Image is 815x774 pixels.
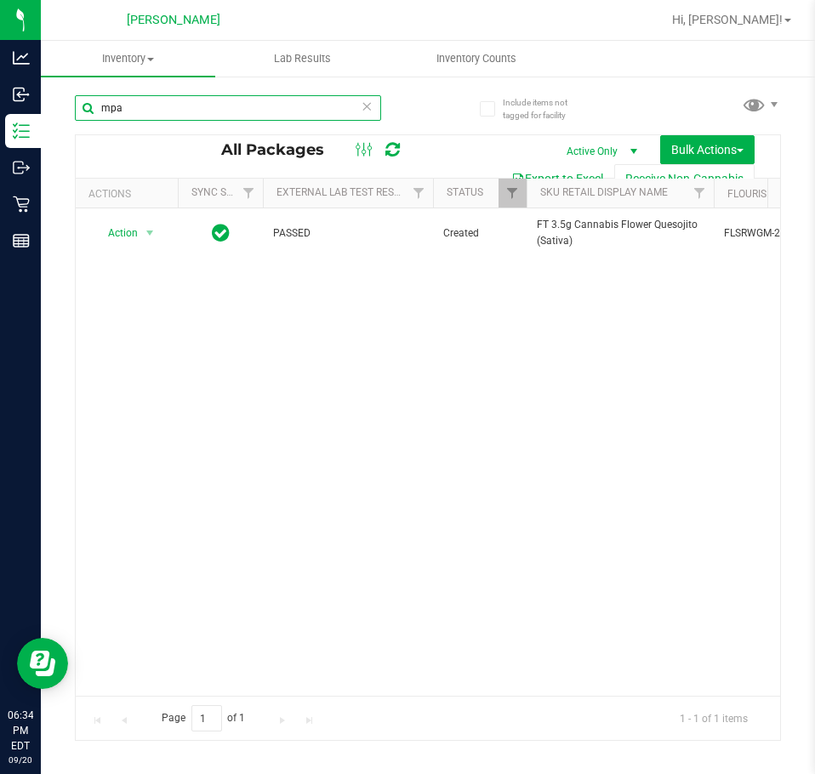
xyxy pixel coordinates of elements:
span: Bulk Actions [671,143,744,157]
span: In Sync [212,221,230,245]
span: Inventory Counts [413,51,539,66]
a: Inventory [41,41,215,77]
a: Filter [235,179,263,208]
span: 1 - 1 of 1 items [666,705,761,731]
button: Bulk Actions [660,135,755,164]
p: 06:34 PM EDT [8,708,33,754]
a: Lab Results [215,41,390,77]
span: [PERSON_NAME] [127,13,220,27]
inline-svg: Inbound [13,86,30,103]
a: Filter [499,179,527,208]
a: SKU Retail Display Name [540,186,668,198]
span: Created [443,225,516,242]
span: Action [93,221,139,245]
iframe: Resource center [17,638,68,689]
inline-svg: Inventory [13,122,30,139]
a: Sync Status [191,186,257,198]
input: 1 [191,705,222,731]
p: 09/20 [8,754,33,766]
span: Include items not tagged for facility [503,96,588,122]
button: Receive Non-Cannabis [614,164,755,193]
span: Page of 1 [147,705,259,731]
inline-svg: Reports [13,232,30,249]
div: Actions [88,188,171,200]
span: All Packages [221,140,341,159]
a: Inventory Counts [390,41,564,77]
span: Clear [361,95,373,117]
a: External Lab Test Result [276,186,410,198]
span: FT 3.5g Cannabis Flower Quesojito (Sativa) [537,217,704,249]
span: select [140,221,161,245]
input: Search Package ID, Item Name, SKU, Lot or Part Number... [75,95,381,121]
span: Lab Results [251,51,354,66]
inline-svg: Analytics [13,49,30,66]
a: Filter [686,179,714,208]
button: Export to Excel [500,164,614,193]
span: Inventory [41,51,215,66]
span: Hi, [PERSON_NAME]! [672,13,783,26]
span: PASSED [273,225,423,242]
a: Status [447,186,483,198]
inline-svg: Retail [13,196,30,213]
inline-svg: Outbound [13,159,30,176]
a: Filter [405,179,433,208]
